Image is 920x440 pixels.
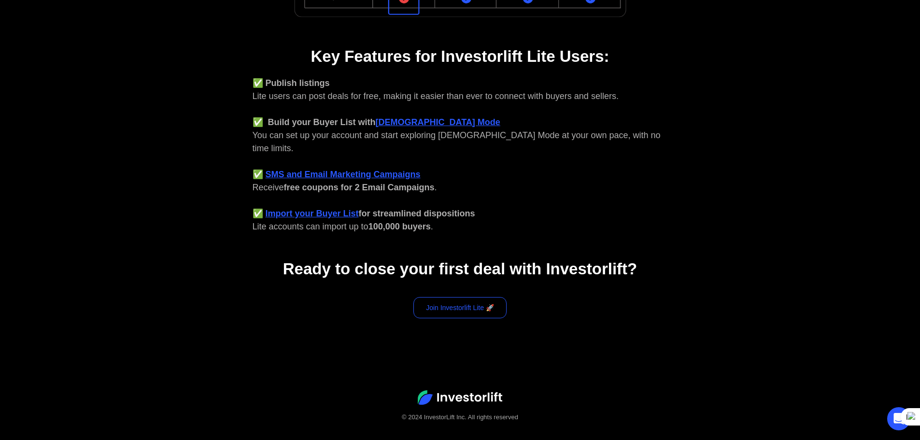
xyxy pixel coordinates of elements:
a: Join Investorlift Lite 🚀 [413,297,507,318]
strong: free coupons for 2 Email Campaigns [284,183,435,192]
div: © 2024 InvestorLift Inc. All rights reserved [19,412,901,422]
div: Open Intercom Messenger [887,407,910,430]
strong: ✅ Publish listings [253,78,330,88]
div: Lite users can post deals for free, making it easier than ever to connect with buyers and sellers... [253,77,668,233]
a: SMS and Email Marketing Campaigns [266,170,421,179]
strong: ✅ Build your Buyer List with [253,117,376,127]
strong: Key Features for Investorlift Lite Users: [311,47,609,65]
strong: 100,000 buyers [368,222,431,231]
a: [DEMOGRAPHIC_DATA] Mode [376,117,500,127]
strong: ✅ [253,170,263,179]
strong: for streamlined dispositions [359,209,475,218]
a: Import your Buyer List [266,209,359,218]
strong: ✅ [253,209,263,218]
strong: Ready to close your first deal with Investorlift? [283,260,637,278]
